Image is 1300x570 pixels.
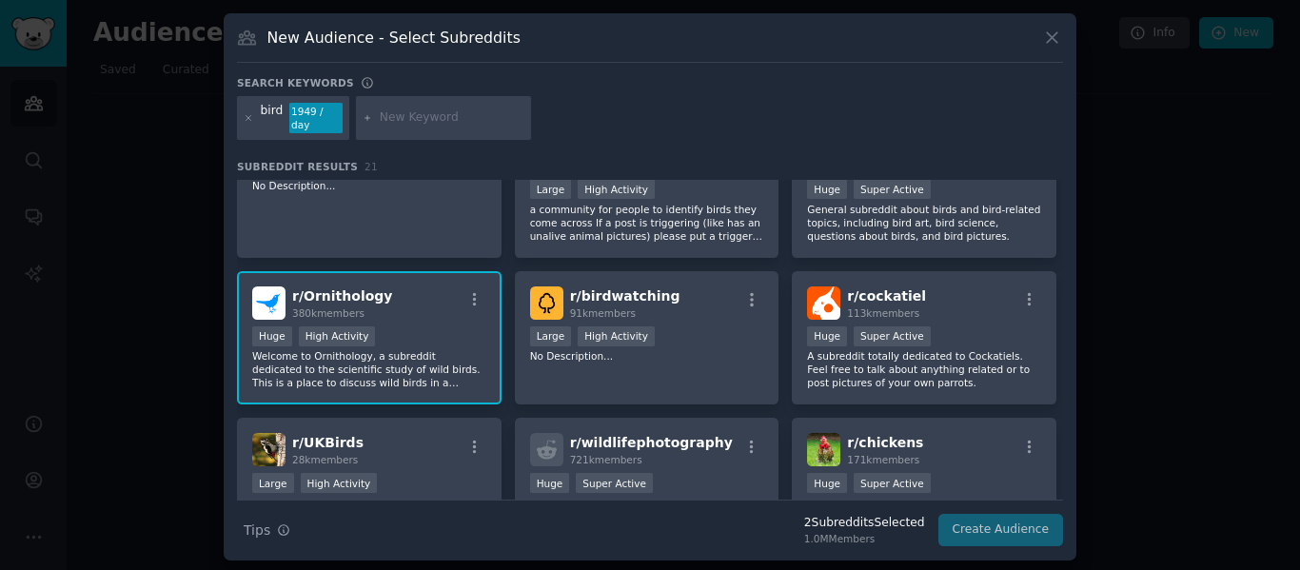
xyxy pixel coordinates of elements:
[530,286,563,320] img: birdwatching
[804,532,925,545] div: 1.0M Members
[292,454,358,465] span: 28k members
[807,433,840,466] img: chickens
[244,521,270,541] span: Tips
[847,307,919,319] span: 113k members
[292,288,392,304] span: r/ Ornithology
[807,497,1041,523] p: A place to post your photos, videos, and questions about chickens!
[252,326,292,346] div: Huge
[570,307,636,319] span: 91k members
[847,435,923,450] span: r/ chickens
[570,288,680,304] span: r/ birdwatching
[807,349,1041,389] p: A subreddit totally dedicated to Cockatiels. Feel free to talk about anything related or to post ...
[854,473,931,493] div: Super Active
[252,473,294,493] div: Large
[237,514,297,547] button: Tips
[364,161,378,172] span: 21
[252,179,486,192] p: No Description...
[570,454,642,465] span: 721k members
[261,103,284,133] div: bird
[807,179,847,199] div: Huge
[252,286,286,320] img: Ornithology
[578,326,655,346] div: High Activity
[807,473,847,493] div: Huge
[299,326,376,346] div: High Activity
[530,179,572,199] div: Large
[252,497,486,537] p: UK Birds is a dedicated subreddit for lovers of all birds seen in the [GEOGRAPHIC_DATA]! Whether ...
[530,326,572,346] div: Large
[807,286,840,320] img: cockatiel
[380,109,524,127] input: New Keyword
[530,473,570,493] div: Huge
[807,203,1041,243] p: General subreddit about birds and bird-related topics, including bird art, bird science, question...
[237,76,354,89] h3: Search keywords
[847,454,919,465] span: 171k members
[292,307,364,319] span: 380k members
[530,203,764,243] p: a community for people to identify birds they come across If a post is triggering (like has an un...
[847,288,926,304] span: r/ cockatiel
[252,349,486,389] p: Welcome to Ornithology, a subreddit dedicated to the scientific study of wild birds. This is a pl...
[301,473,378,493] div: High Activity
[854,326,931,346] div: Super Active
[854,179,931,199] div: Super Active
[570,435,733,450] span: r/ wildlifephotography
[530,349,764,363] p: No Description...
[289,103,343,133] div: 1949 / day
[252,433,286,466] img: UKBirds
[576,473,653,493] div: Super Active
[807,326,847,346] div: Huge
[804,515,925,532] div: 2 Subreddit s Selected
[292,435,364,450] span: r/ UKBirds
[578,179,655,199] div: High Activity
[530,497,764,523] p: A subreddit for those interested in shooting wildlife...with a camera.
[267,28,521,48] h3: New Audience - Select Subreddits
[237,160,358,173] span: Subreddit Results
